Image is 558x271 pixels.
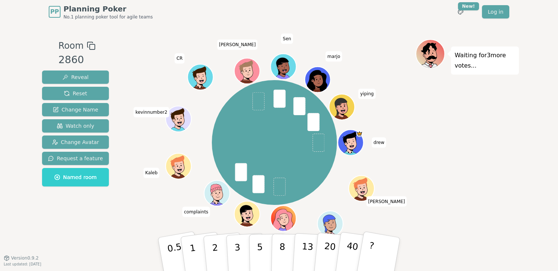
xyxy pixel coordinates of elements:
span: Click to change your name [366,196,407,207]
button: Watch only [42,119,109,133]
span: Planning Poker [63,4,153,14]
span: Watch only [57,122,94,130]
span: Click to change your name [143,168,159,178]
span: Click to change your name [358,89,376,99]
span: Click to change your name [182,207,210,217]
span: Click to change your name [175,53,185,64]
button: Named room [42,168,109,186]
span: Click to change your name [372,137,386,148]
span: Reveal [62,73,89,81]
button: Change Avatar [42,135,109,149]
span: Last updated: [DATE] [4,262,41,266]
button: Version0.9.2 [4,255,39,261]
span: Change Name [53,106,98,113]
button: New! [454,5,467,18]
span: Click to change your name [217,40,258,50]
button: Change Name [42,103,109,116]
button: Reset [42,87,109,100]
div: New! [458,2,479,10]
span: drew is the host [356,130,363,137]
button: Reveal [42,71,109,84]
span: Room [58,39,83,52]
a: PPPlanning PokerNo.1 planning poker tool for agile teams [49,4,153,20]
span: Request a feature [48,155,103,162]
button: Click to change your avatar [272,206,296,230]
p: Waiting for 3 more votes... [455,50,515,71]
span: Click to change your name [134,107,169,117]
button: Request a feature [42,152,109,165]
span: No.1 planning poker tool for agile teams [63,14,153,20]
div: 2860 [58,52,95,68]
span: PP [50,7,59,16]
span: Click to change your name [325,51,342,62]
span: Version 0.9.2 [11,255,39,261]
span: Named room [54,174,97,181]
a: Log in [482,5,509,18]
span: Reset [64,90,87,97]
span: Change Avatar [52,138,99,146]
span: Click to change your name [281,34,293,44]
